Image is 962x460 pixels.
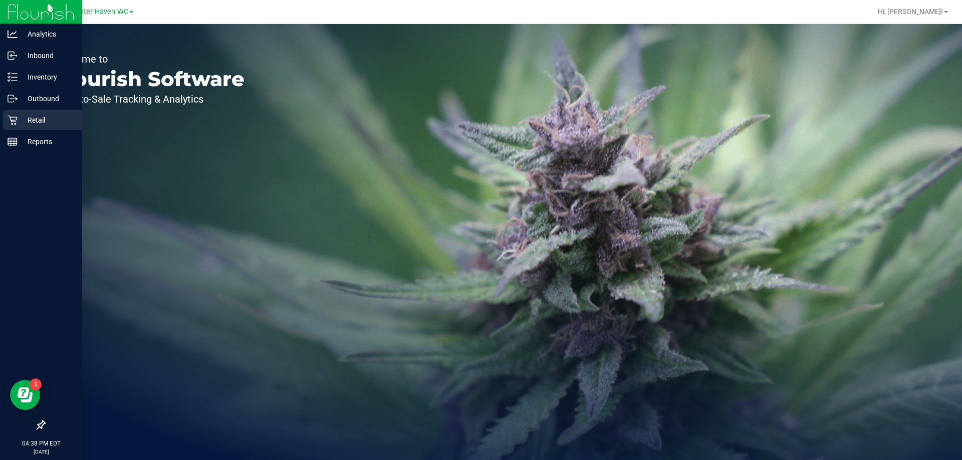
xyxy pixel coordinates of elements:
[18,71,78,83] p: Inventory
[18,114,78,126] p: Retail
[10,380,40,410] iframe: Resource center
[54,54,245,64] p: Welcome to
[8,29,18,39] inline-svg: Analytics
[54,94,245,104] p: Seed-to-Sale Tracking & Analytics
[18,136,78,148] p: Reports
[54,69,245,89] p: Flourish Software
[18,93,78,105] p: Outbound
[878,8,943,16] span: Hi, [PERSON_NAME]!
[5,439,78,448] p: 04:38 PM EDT
[5,448,78,455] p: [DATE]
[18,28,78,40] p: Analytics
[8,94,18,104] inline-svg: Outbound
[30,378,42,390] iframe: Resource center unread badge
[8,115,18,125] inline-svg: Retail
[8,51,18,61] inline-svg: Inbound
[8,72,18,82] inline-svg: Inventory
[8,137,18,147] inline-svg: Reports
[71,8,128,16] span: Winter Haven WC
[18,50,78,62] p: Inbound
